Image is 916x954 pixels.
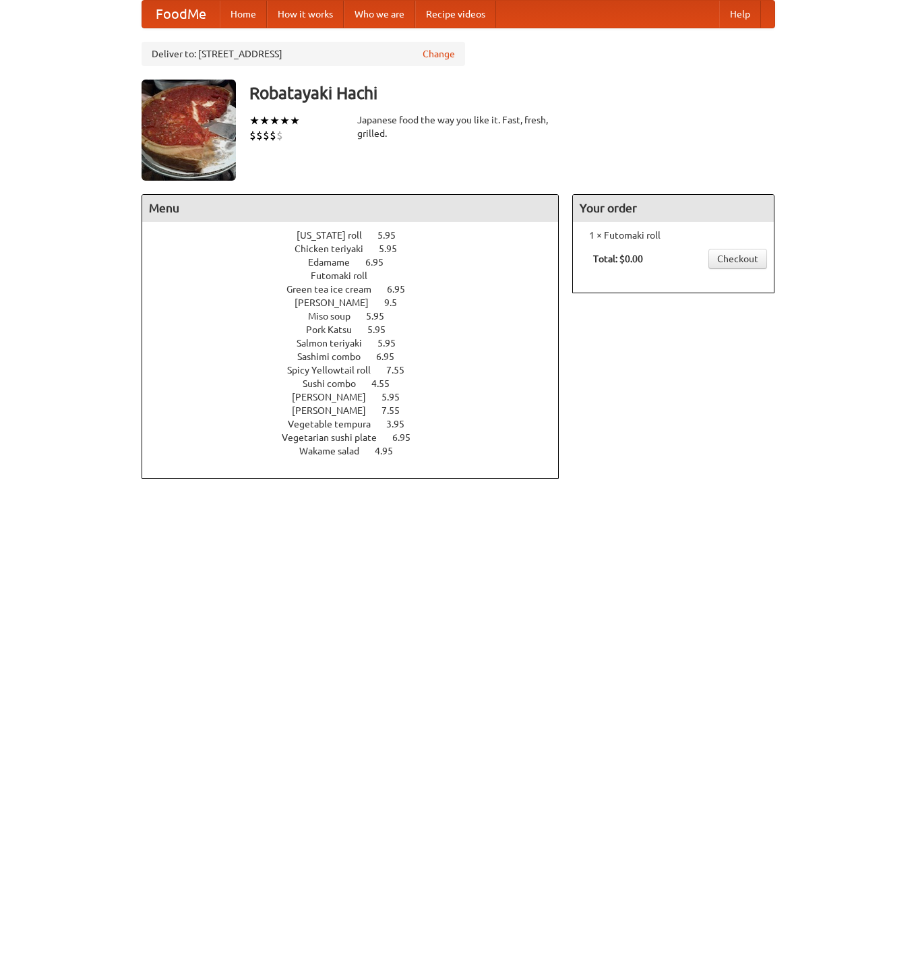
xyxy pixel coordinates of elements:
[249,113,259,128] li: ★
[290,113,300,128] li: ★
[220,1,267,28] a: Home
[297,338,375,349] span: Salmon teriyaki
[377,338,409,349] span: 5.95
[311,270,406,281] a: Futomaki roll
[259,113,270,128] li: ★
[306,324,410,335] a: Pork Katsu 5.95
[292,392,425,403] a: [PERSON_NAME] 5.95
[282,432,435,443] a: Vegetarian sushi plate 6.95
[379,243,410,254] span: 5.95
[292,405,379,416] span: [PERSON_NAME]
[308,311,409,322] a: Miso soup 5.95
[270,113,280,128] li: ★
[286,284,430,295] a: Green tea ice cream 6.95
[381,392,413,403] span: 5.95
[308,311,364,322] span: Miso soup
[295,297,422,308] a: [PERSON_NAME] 9.5
[299,446,373,456] span: Wakame salad
[384,297,410,308] span: 9.5
[366,311,398,322] span: 5.95
[387,284,419,295] span: 6.95
[303,378,415,389] a: Sushi combo 4.55
[270,128,276,143] li: $
[286,284,385,295] span: Green tea ice cream
[297,338,421,349] a: Salmon teriyaki 5.95
[306,324,365,335] span: Pork Katsu
[580,229,767,242] li: 1 × Futomaki roll
[256,128,263,143] li: $
[708,249,767,269] a: Checkout
[386,365,418,376] span: 7.55
[303,378,369,389] span: Sushi combo
[288,419,429,429] a: Vegetable tempura 3.95
[297,230,375,241] span: [US_STATE] roll
[573,195,774,222] h4: Your order
[142,42,465,66] div: Deliver to: [STREET_ADDRESS]
[249,128,256,143] li: $
[375,446,406,456] span: 4.95
[297,351,419,362] a: Sashimi combo 6.95
[344,1,415,28] a: Who we are
[593,254,643,264] b: Total: $0.00
[249,80,775,107] h3: Robatayaki Hachi
[276,128,283,143] li: $
[282,432,390,443] span: Vegetarian sushi plate
[295,297,382,308] span: [PERSON_NAME]
[377,230,409,241] span: 5.95
[308,257,363,268] span: Edamame
[297,351,374,362] span: Sashimi combo
[299,446,418,456] a: Wakame salad 4.95
[365,257,397,268] span: 6.95
[297,230,421,241] a: [US_STATE] roll 5.95
[719,1,761,28] a: Help
[311,270,381,281] span: Futomaki roll
[288,419,384,429] span: Vegetable tempura
[142,195,559,222] h4: Menu
[376,351,408,362] span: 6.95
[308,257,408,268] a: Edamame 6.95
[386,419,418,429] span: 3.95
[371,378,403,389] span: 4.55
[415,1,496,28] a: Recipe videos
[263,128,270,143] li: $
[357,113,559,140] div: Japanese food the way you like it. Fast, fresh, grilled.
[287,365,429,376] a: Spicy Yellowtail roll 7.55
[423,47,455,61] a: Change
[381,405,413,416] span: 7.55
[295,243,422,254] a: Chicken teriyaki 5.95
[367,324,399,335] span: 5.95
[287,365,384,376] span: Spicy Yellowtail roll
[142,80,236,181] img: angular.jpg
[142,1,220,28] a: FoodMe
[267,1,344,28] a: How it works
[295,243,377,254] span: Chicken teriyaki
[292,405,425,416] a: [PERSON_NAME] 7.55
[292,392,379,403] span: [PERSON_NAME]
[392,432,424,443] span: 6.95
[280,113,290,128] li: ★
